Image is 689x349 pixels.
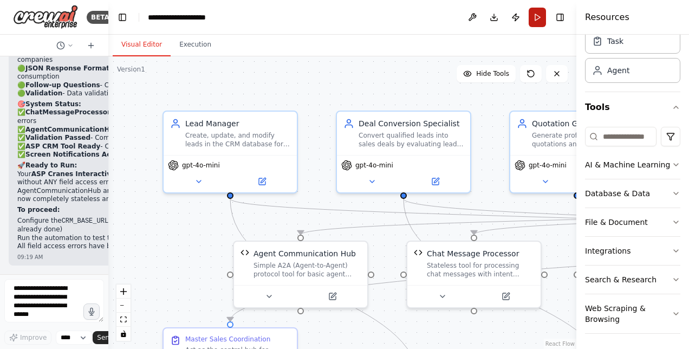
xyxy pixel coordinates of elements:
[571,199,653,235] g: Edge from 1069dea5-0310-447e-964a-d22abedaa135 to 7d2ab72d-70b4-4199-99a0-cb6163079870
[25,134,90,141] strong: Validation Passed
[585,92,680,122] button: Tools
[336,111,471,193] div: Deal Conversion SpecialistConvert qualified leads into sales deals by evaluating lead readiness, ...
[476,69,509,78] span: Hide Tools
[17,100,220,109] h2: 🎯
[355,161,393,170] span: gpt-4o-mini
[115,10,130,25] button: Hide left sidebar
[359,131,464,148] div: Convert qualified leads into sales deals by evaluating lead readiness, gathering deal details lik...
[509,111,645,193] div: Quotation GeneratorGenerate professional quotations and proposals for {company_name} based on cus...
[162,111,298,193] div: Lead ManagerCreate, update, and modify leads in the CRM database for {company_name}. Gather compr...
[532,131,637,148] div: Generate professional quotations and proposals for {company_name} based on customer requirements,...
[185,335,270,344] div: Master Sales Coordination
[17,108,220,159] p: ✅ - No field access errors ✅ - Previously resolved ✅ - Complete crew is validated ✅ - Configurati...
[25,81,100,89] strong: Follow-up Questions
[427,248,519,259] div: Chat Message Processor
[4,331,51,345] button: Improve
[116,285,131,341] div: React Flow controls
[25,100,81,108] strong: System Status:
[240,248,249,257] img: Agent Communication Hub
[585,266,680,294] button: Search & Research
[406,241,542,308] div: Chat Message ProcessorChat Message ProcessorStateless tool for processing chat messages with inte...
[31,170,167,178] strong: ASP Cranes Interactive Sales System
[171,34,220,56] button: Execution
[116,299,131,313] button: zoom out
[25,108,147,116] strong: ChatMessageProcessorTool Fixed
[25,143,100,150] strong: ASP CRM Tool Ready
[585,11,629,24] h4: Resources
[25,126,141,133] strong: AgentCommunicationHub Fixed
[185,131,290,148] div: Create, update, and modify leads in the CRM database for {company_name}. Gather comprehensive lea...
[182,161,220,170] span: gpt-4o-mini
[17,170,220,204] p: Your should now run without ANY field access errors! Both the AgentCommunicationHub and ChatMessa...
[529,161,567,170] span: gpt-4o-mini
[405,175,466,188] button: Open in side panel
[17,217,220,234] li: Configure the in your ASP CRM tool (if not already done)
[116,313,131,327] button: fit view
[17,234,220,243] li: Run the automation to test the complete workflow
[302,290,363,303] button: Open in side panel
[148,12,223,23] nav: breadcrumb
[97,333,113,342] span: Send
[253,248,356,259] div: Agent Communication Hub
[93,331,126,344] button: Send
[25,161,77,169] strong: Ready to Run:
[82,39,100,52] button: Start a new chat
[231,175,292,188] button: Open in side panel
[427,261,534,279] div: Stateless tool for processing chat messages with intent classification and data extraction for AS...
[17,242,220,251] p: All field access errors have been eliminated! 🎉
[607,36,623,47] div: Task
[552,10,568,25] button: Hide right sidebar
[585,122,680,342] div: Tools
[25,64,109,72] strong: JSON Response Format
[545,341,575,347] a: React Flow attribution
[607,65,629,76] div: Agent
[457,65,516,82] button: Hide Tools
[25,89,62,97] strong: Validation
[585,24,680,92] div: Crew
[585,208,680,236] button: File & Document
[253,261,361,279] div: Simple A2A (Agent-to-Agent) protocol tool for basic agent coordination with stateless operations ...
[25,151,125,158] strong: Screen Notifications Active
[13,5,78,29] img: Logo
[414,248,422,257] img: Chat Message Processor
[359,118,464,129] div: Deal Conversion Specialist
[116,285,131,299] button: zoom in
[17,206,60,214] strong: To proceed:
[585,151,680,179] button: AI & Machine Learning
[475,290,536,303] button: Open in side panel
[87,11,114,24] div: BETA
[532,118,637,129] div: Quotation Generator
[113,34,171,56] button: Visual Editor
[585,237,680,265] button: Integrations
[17,253,220,261] div: 09:19 AM
[17,161,220,170] h2: 🚀
[17,30,220,98] p: 🟢 - LEAD_INQUIRY, QUOTE_REQUEST, SCHEDULE_SERVICE, etc. 🟢 - Names, emails, phone numbers, compani...
[233,241,368,308] div: Agent Communication HubAgent Communication HubSimple A2A (Agent-to-Agent) protocol tool for basic...
[20,333,47,342] span: Improve
[116,327,131,341] button: toggle interactivity
[117,65,145,74] div: Version 1
[52,39,78,52] button: Switch to previous chat
[83,303,100,320] button: Click to speak your automation idea
[585,179,680,208] button: Database & Data
[185,118,290,129] div: Lead Manager
[62,217,108,225] code: CRM_BASE_URL
[585,294,680,333] button: Web Scraping & Browsing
